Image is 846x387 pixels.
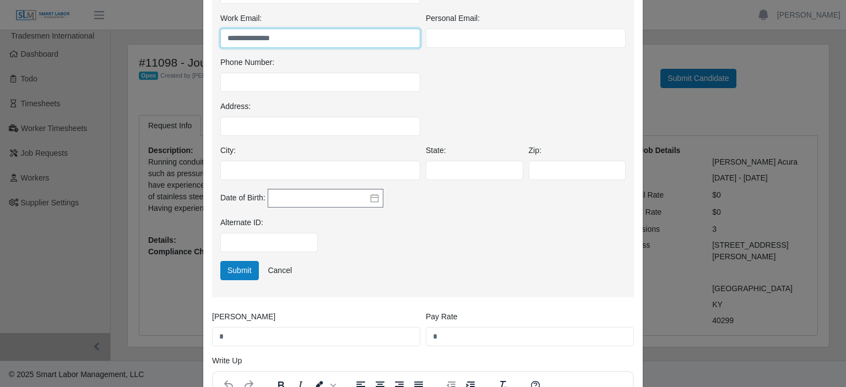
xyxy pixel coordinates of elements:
[426,311,458,323] label: Pay Rate
[220,57,274,68] label: Phone Number:
[220,261,259,280] button: Submit
[212,311,275,323] label: [PERSON_NAME]
[426,145,446,156] label: State:
[220,101,251,112] label: Address:
[261,261,299,280] a: Cancel
[220,145,236,156] label: City:
[220,217,263,228] label: Alternate ID:
[529,145,541,156] label: Zip:
[220,192,265,204] label: Date of Birth:
[212,355,242,367] label: Write Up
[9,9,411,21] body: Rich Text Area. Press ALT-0 for help.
